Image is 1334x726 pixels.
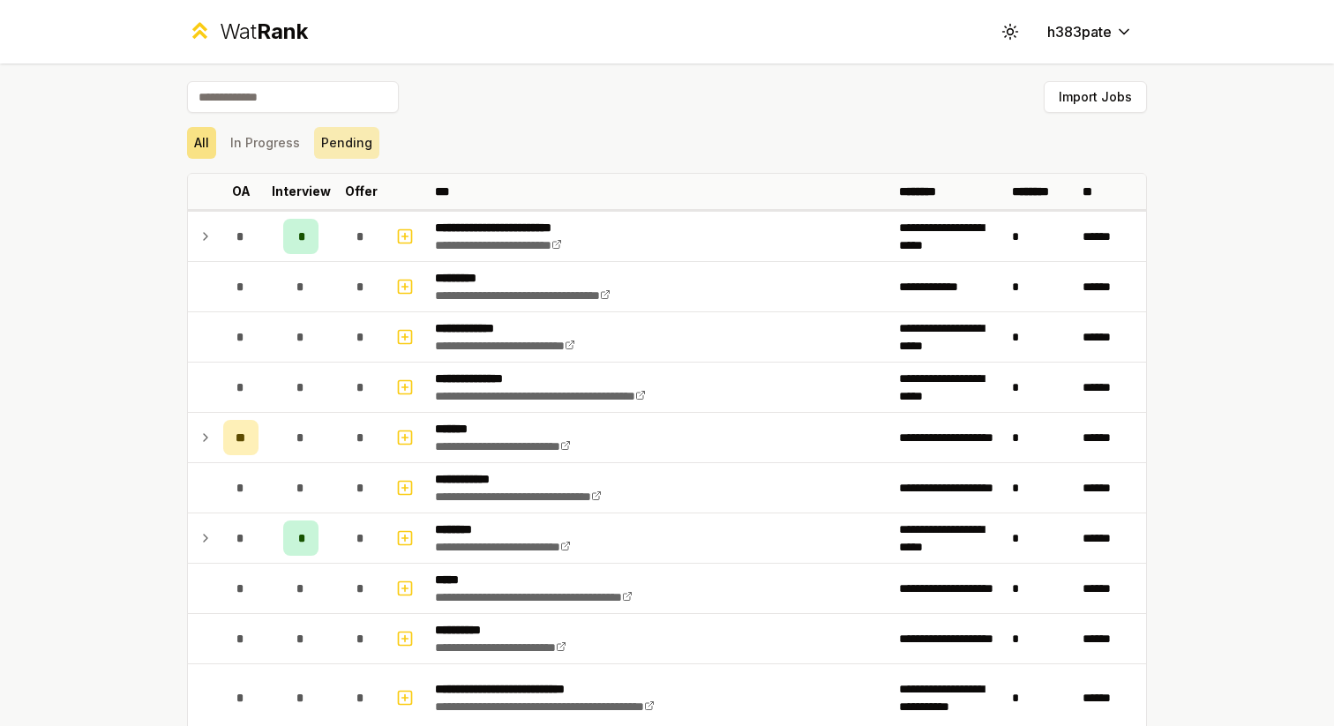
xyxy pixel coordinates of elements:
p: Offer [345,183,378,200]
p: Interview [272,183,331,200]
button: In Progress [223,127,307,159]
button: Import Jobs [1044,81,1147,113]
button: Pending [314,127,379,159]
div: Wat [220,18,308,46]
button: h383pate [1033,16,1147,48]
span: h383pate [1047,21,1112,42]
span: Rank [257,19,308,44]
a: WatRank [187,18,308,46]
p: OA [232,183,251,200]
button: All [187,127,216,159]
